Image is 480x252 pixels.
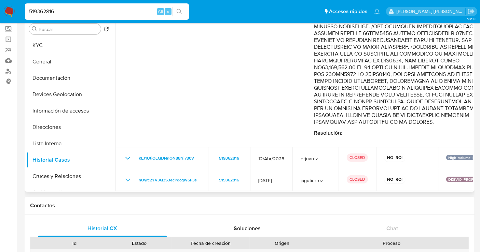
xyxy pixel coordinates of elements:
[26,135,112,152] button: Lista Interna
[26,70,112,86] button: Documentación
[386,224,398,232] span: Chat
[234,224,261,232] span: Soluciones
[26,152,112,168] button: Historial Casos
[374,9,380,14] a: Notificaciones
[255,240,310,247] div: Origen
[467,16,477,21] span: 3.161.2
[88,224,118,232] span: Historial CX
[104,26,109,34] button: Volver al orden por defecto
[32,26,37,32] button: Buscar
[26,184,112,201] button: Archivos adjuntos
[112,240,167,247] div: Estado
[319,240,464,247] div: Proceso
[39,26,98,32] input: Buscar
[176,240,245,247] div: Fecha de creación
[30,202,469,209] h1: Contactos
[26,119,112,135] button: Direcciones
[25,7,189,16] input: Buscar usuario o caso...
[47,240,102,247] div: Id
[172,7,186,16] button: search-icon
[397,8,466,15] p: nancy.sanchezgarcia@mercadolibre.com.mx
[26,103,112,119] button: Información de accesos
[167,8,169,15] span: s
[468,8,475,15] a: Salir
[26,86,112,103] button: Devices Geolocation
[26,54,112,70] button: General
[26,168,112,184] button: Cruces y Relaciones
[329,8,367,15] span: Accesos rápidos
[158,8,163,15] span: Alt
[26,37,112,54] button: KYC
